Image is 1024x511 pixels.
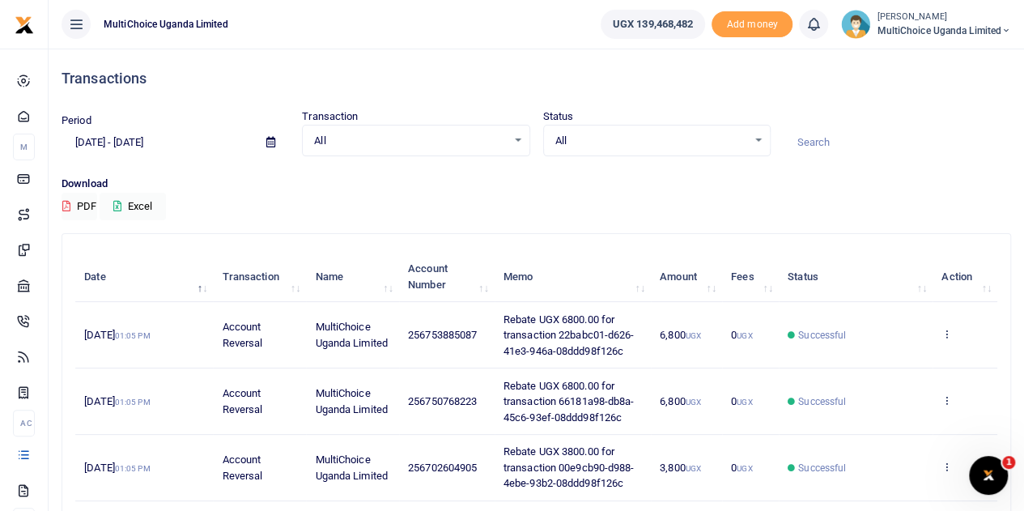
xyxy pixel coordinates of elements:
p: Download [62,176,1011,193]
small: 01:05 PM [115,398,151,407]
input: Search [784,129,1011,156]
span: Successful [798,394,846,409]
span: MultiChoice Uganda Limited [315,387,387,415]
small: UGX [737,398,752,407]
span: Rebate UGX 3800.00 for transaction 00e9cb90-d988-4ebe-93b2-08ddd98f126c [504,445,635,489]
small: UGX [737,464,752,473]
li: Wallet ballance [594,10,712,39]
iframe: Intercom live chat [969,456,1008,495]
span: Account Reversal [223,454,263,482]
small: UGX [686,398,701,407]
small: 01:05 PM [115,331,151,340]
span: Rebate UGX 6800.00 for transaction 22babc01-d626-41e3-946a-08ddd98f126c [504,313,635,357]
th: Action: activate to sort column ascending [933,252,997,302]
label: Status [543,109,574,125]
label: Period [62,113,91,129]
span: Successful [798,461,846,475]
h4: Transactions [62,70,1011,87]
li: Ac [13,410,35,436]
span: 3,800 [660,462,701,474]
th: Amount: activate to sort column ascending [651,252,722,302]
th: Fees: activate to sort column ascending [722,252,779,302]
span: 6,800 [660,395,701,407]
span: UGX 139,468,482 [613,16,694,32]
a: logo-small logo-large logo-large [15,18,34,30]
th: Transaction: activate to sort column ascending [213,252,306,302]
small: [PERSON_NAME] [877,11,1011,24]
small: UGX [686,331,701,340]
span: MultiChoice Uganda Limited [97,17,235,32]
th: Name: activate to sort column ascending [306,252,399,302]
span: Account Reversal [223,321,263,349]
span: [DATE] [84,462,150,474]
img: logo-small [15,15,34,35]
small: UGX [737,331,752,340]
span: Rebate UGX 6800.00 for transaction 66181a98-db8a-45c6-93ef-08ddd98f126c [504,380,635,424]
span: Account Reversal [223,387,263,415]
small: UGX [686,464,701,473]
span: 1 [1002,456,1015,469]
button: Excel [100,193,166,220]
button: PDF [62,193,97,220]
input: select period [62,129,253,156]
a: profile-user [PERSON_NAME] MultiChoice Uganda Limited [841,10,1011,39]
th: Status: activate to sort column ascending [779,252,933,302]
span: 0 [731,462,752,474]
th: Date: activate to sort column descending [75,252,213,302]
li: M [13,134,35,160]
span: Successful [798,328,846,343]
span: MultiChoice Uganda Limited [877,23,1011,38]
span: 0 [731,395,752,407]
span: 256753885087 [408,329,477,341]
label: Transaction [302,109,358,125]
span: MultiChoice Uganda Limited [315,321,387,349]
span: 256750768223 [408,395,477,407]
small: 01:05 PM [115,464,151,473]
th: Account Number: activate to sort column ascending [399,252,495,302]
span: All [555,133,747,149]
span: [DATE] [84,395,150,407]
span: All [314,133,506,149]
span: [DATE] [84,329,150,341]
span: Add money [712,11,792,38]
span: 6,800 [660,329,701,341]
th: Memo: activate to sort column ascending [495,252,651,302]
span: MultiChoice Uganda Limited [315,454,387,482]
img: profile-user [841,10,870,39]
span: 0 [731,329,752,341]
a: UGX 139,468,482 [601,10,706,39]
li: Toup your wallet [712,11,792,38]
a: Add money [712,17,792,29]
span: 256702604905 [408,462,477,474]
